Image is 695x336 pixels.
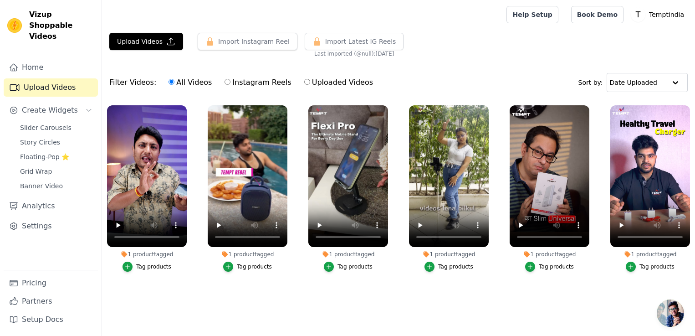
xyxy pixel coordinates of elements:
[22,105,78,116] span: Create Widgets
[107,251,187,258] div: 1 product tagged
[510,251,589,258] div: 1 product tagged
[409,251,489,258] div: 1 product tagged
[223,262,272,272] button: Tag products
[15,136,98,149] a: Story Circles
[20,167,52,176] span: Grid Wrap
[4,310,98,329] a: Setup Docs
[4,274,98,292] a: Pricing
[7,18,22,33] img: Vizup
[635,10,641,19] text: T
[4,78,98,97] a: Upload Videos
[438,263,473,270] div: Tag products
[657,300,684,327] div: Open chat
[136,263,171,270] div: Tag products
[15,121,98,134] a: Slider Carousels
[123,262,171,272] button: Tag products
[4,217,98,235] a: Settings
[631,6,688,23] button: T Temptindia
[15,165,98,178] a: Grid Wrap
[4,58,98,77] a: Home
[571,6,623,23] a: Book Demo
[305,33,404,50] button: Import Latest IG Reels
[578,73,688,92] div: Sort by:
[337,263,373,270] div: Tag products
[539,263,574,270] div: Tag products
[225,79,230,85] input: Instagram Reels
[610,251,690,258] div: 1 product tagged
[20,152,69,161] span: Floating-Pop ⭐
[29,9,94,42] span: Vizup Shoppable Videos
[168,77,212,88] label: All Videos
[525,262,574,272] button: Tag products
[15,180,98,192] a: Banner Video
[324,262,373,272] button: Tag products
[639,263,675,270] div: Tag products
[20,181,63,191] span: Banner Video
[626,262,675,272] button: Tag products
[20,138,60,147] span: Story Circles
[198,33,297,50] button: Import Instagram Reel
[325,37,396,46] span: Import Latest IG Reels
[308,251,388,258] div: 1 product tagged
[4,101,98,119] button: Create Widgets
[424,262,473,272] button: Tag products
[4,292,98,310] a: Partners
[169,79,174,85] input: All Videos
[109,33,183,50] button: Upload Videos
[4,197,98,215] a: Analytics
[314,50,394,57] span: Last imported (@ null ): [DATE]
[208,251,287,258] div: 1 product tagged
[237,263,272,270] div: Tag products
[506,6,558,23] a: Help Setup
[15,150,98,163] a: Floating-Pop ⭐
[645,6,688,23] p: Temptindia
[304,79,310,85] input: Uploaded Videos
[304,77,373,88] label: Uploaded Videos
[109,72,378,93] div: Filter Videos:
[20,123,72,132] span: Slider Carousels
[224,77,291,88] label: Instagram Reels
